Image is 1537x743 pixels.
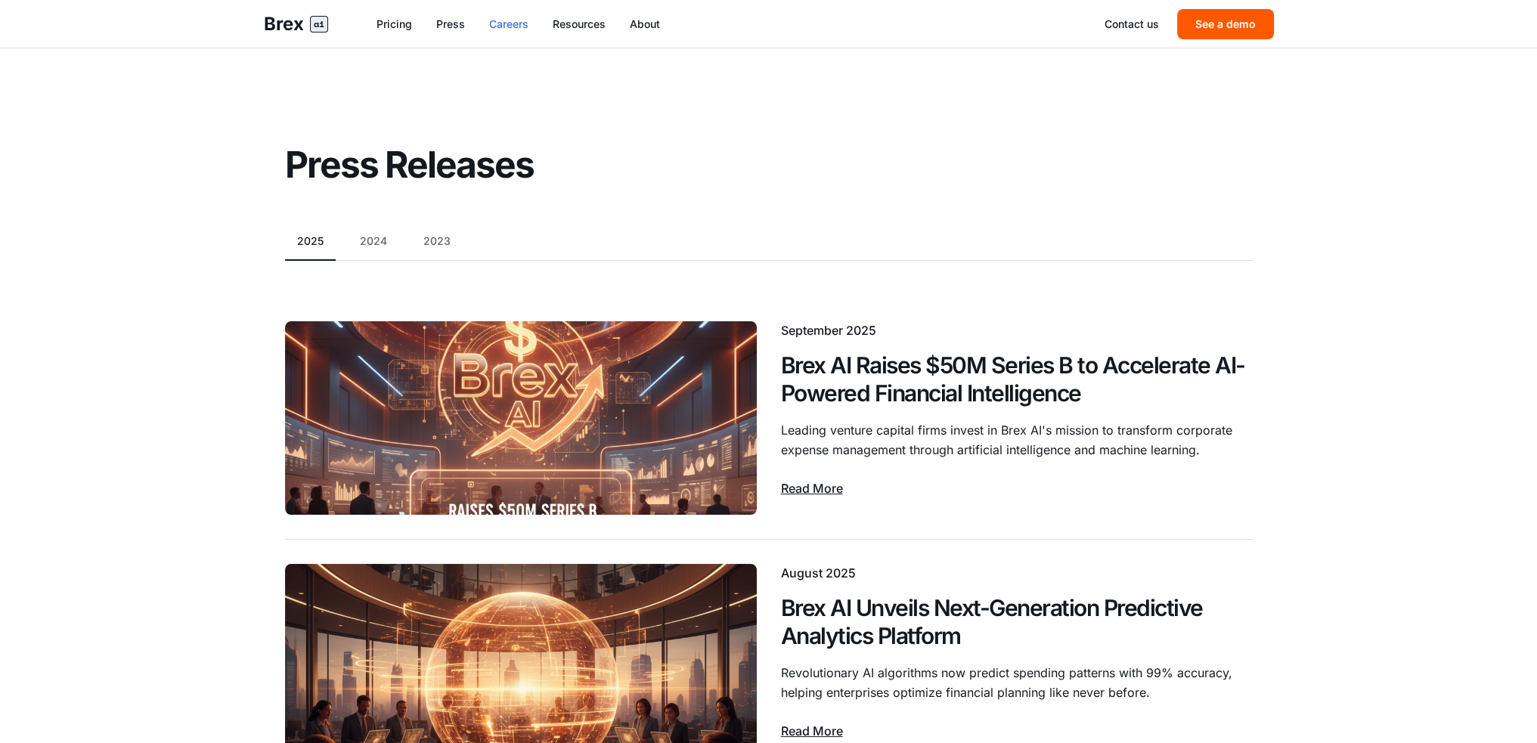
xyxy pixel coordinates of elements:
p: Revolutionary AI algorithms now predict spending patterns with 99% accuracy, helping enterprises ... [781,663,1253,702]
button: See a demo [1177,9,1274,39]
p: Leading venture capital firms invest in Brex AI's mission to transform corporate expense manageme... [781,420,1253,460]
a: About [630,17,660,32]
button: 2023 [411,234,463,249]
a: Resources [553,17,606,32]
div: August 2025 [781,564,1253,582]
h2: Brex AI Raises $50M Series B to Accelerate AI-Powered Financial Intelligence [781,351,1253,408]
h1: Press Releases [285,145,1253,185]
div: September 2025 [781,321,1253,339]
img: Brex AI Raises $50M Series B to Accelerate AI-Powered Financial Intelligence [285,321,757,515]
button: 2024 [348,234,399,249]
a: Brexai [264,12,328,36]
h2: Brex AI Unveils Next-Generation Predictive Analytics Platform [781,594,1253,651]
span: Brex [264,12,304,36]
span: Read More [781,479,843,497]
span: Read More [781,722,843,740]
a: Pricing [377,17,412,32]
a: Press [436,17,465,32]
a: Careers [489,17,528,32]
a: Contact us [1105,17,1159,32]
button: 2025 [285,234,336,249]
span: ai [310,16,328,33]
